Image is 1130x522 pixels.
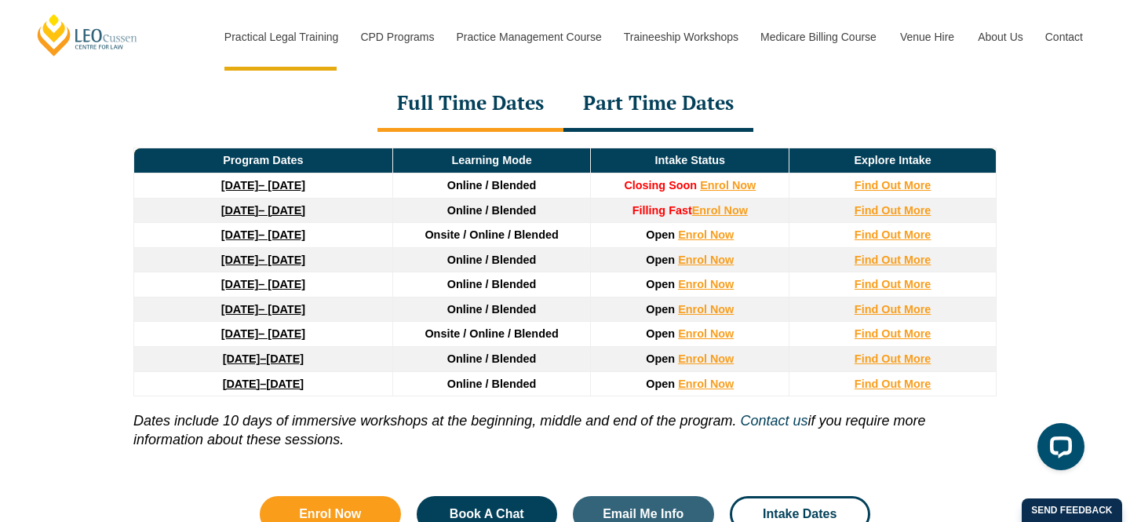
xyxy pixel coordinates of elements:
strong: [DATE] [221,278,259,290]
strong: [DATE] [223,378,261,390]
a: [DATE]– [DATE] [221,254,305,266]
strong: Filling Fast [632,204,692,217]
a: Practical Legal Training [213,3,349,71]
a: Contact us [740,413,807,429]
a: Enrol Now [678,303,734,316]
strong: [DATE] [221,228,259,241]
a: Contact [1033,3,1095,71]
a: Find Out More [855,378,931,390]
span: Open [646,327,675,340]
td: Learning Mode [392,148,591,173]
div: Full Time Dates [377,77,563,132]
a: Find Out More [855,228,931,241]
a: Traineeship Workshops [612,3,749,71]
span: Online / Blended [447,303,537,316]
a: Find Out More [855,303,931,316]
span: Open [646,228,675,241]
span: Open [646,303,675,316]
span: [DATE] [266,378,304,390]
td: Intake Status [591,148,789,173]
a: [DATE]–[DATE] [223,352,304,365]
a: Venue Hire [888,3,966,71]
a: Enrol Now [678,278,734,290]
span: Online / Blended [447,378,537,390]
a: [DATE]–[DATE] [223,378,304,390]
span: Enrol Now [299,508,361,520]
a: About Us [966,3,1033,71]
a: Find Out More [855,327,931,340]
a: Enrol Now [678,378,734,390]
td: Explore Intake [789,148,997,173]
td: Program Dates [134,148,393,173]
span: Online / Blended [447,278,537,290]
a: Find Out More [855,352,931,365]
a: Find Out More [855,278,931,290]
a: Enrol Now [678,228,734,241]
strong: [DATE] [221,254,259,266]
a: Find Out More [855,254,931,266]
a: [DATE]– [DATE] [221,179,305,192]
span: Intake Dates [763,508,837,520]
strong: [DATE] [221,204,259,217]
div: Part Time Dates [563,77,753,132]
a: [DATE]– [DATE] [221,204,305,217]
span: Online / Blended [447,204,537,217]
a: [DATE]– [DATE] [221,228,305,241]
p: if you require more information about these sessions. [133,396,997,449]
span: Onsite / Online / Blended [425,327,558,340]
span: Onsite / Online / Blended [425,228,558,241]
span: Online / Blended [447,352,537,365]
span: [DATE] [266,352,304,365]
a: CPD Programs [348,3,444,71]
span: Book A Chat [450,508,524,520]
a: [DATE]– [DATE] [221,278,305,290]
span: Closing Soon [624,179,697,192]
span: Open [646,254,675,266]
span: Open [646,352,675,365]
strong: [DATE] [221,303,259,316]
a: Medicare Billing Course [749,3,888,71]
a: Enrol Now [678,327,734,340]
span: Online / Blended [447,179,537,192]
a: Find Out More [855,204,931,217]
a: Practice Management Course [445,3,612,71]
span: Open [646,378,675,390]
a: [DATE]– [DATE] [221,303,305,316]
a: Find Out More [855,179,931,192]
a: [PERSON_NAME] Centre for Law [35,13,140,57]
span: Email Me Info [603,508,683,520]
a: Enrol Now [692,204,748,217]
iframe: LiveChat chat widget [1025,417,1091,483]
strong: [DATE] [221,327,259,340]
span: Online / Blended [447,254,537,266]
strong: [DATE] [223,352,261,365]
i: Dates include 10 days of immersive workshops at the beginning, middle and end of the program. [133,413,736,429]
a: Enrol Now [678,352,734,365]
strong: [DATE] [221,179,259,192]
a: [DATE]– [DATE] [221,327,305,340]
a: Enrol Now [700,179,756,192]
span: Open [646,278,675,290]
a: Enrol Now [678,254,734,266]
